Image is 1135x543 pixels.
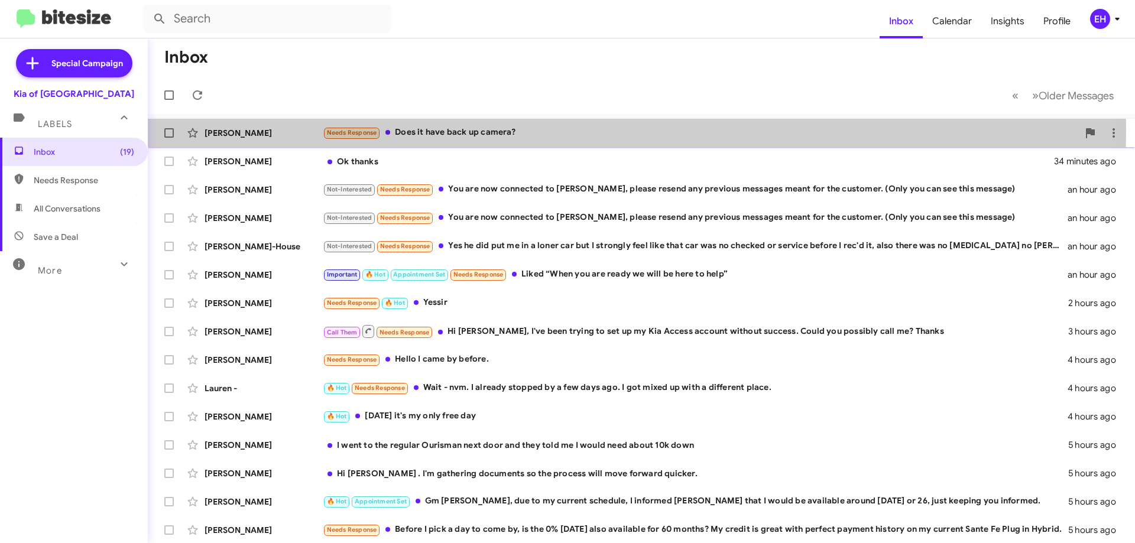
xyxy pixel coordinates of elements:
[380,242,430,250] span: Needs Response
[205,354,323,366] div: [PERSON_NAME]
[1068,212,1126,224] div: an hour ago
[38,265,62,276] span: More
[205,297,323,309] div: [PERSON_NAME]
[1025,83,1121,108] button: Next
[205,496,323,508] div: [PERSON_NAME]
[327,299,377,307] span: Needs Response
[1039,89,1114,102] span: Older Messages
[205,184,323,196] div: [PERSON_NAME]
[1068,240,1126,252] div: an hour ago
[1090,9,1110,29] div: EH
[453,271,504,278] span: Needs Response
[323,239,1068,253] div: Yes he did put me in a loner car but I strongly feel like that car was no checked or service befo...
[385,299,405,307] span: 🔥 Hot
[205,240,323,252] div: [PERSON_NAME]-House
[38,119,72,129] span: Labels
[1068,496,1126,508] div: 5 hours ago
[205,524,323,536] div: [PERSON_NAME]
[205,155,323,167] div: [PERSON_NAME]
[327,129,377,136] span: Needs Response
[323,409,1068,423] div: [DATE] it's my only free day
[143,5,391,33] input: Search
[205,467,323,479] div: [PERSON_NAME]
[1068,184,1126,196] div: an hour ago
[1012,88,1019,103] span: «
[323,126,1078,139] div: Does it have back up camera?
[1068,439,1126,451] div: 5 hours ago
[1006,83,1121,108] nav: Page navigation example
[355,384,405,392] span: Needs Response
[34,203,100,214] span: All Conversations
[1068,411,1126,422] div: 4 hours ago
[205,382,323,394] div: Lauren -
[323,211,1068,225] div: You are now connected to [PERSON_NAME], please resend any previous messages meant for the custome...
[164,48,208,67] h1: Inbox
[323,183,1068,196] div: You are now connected to [PERSON_NAME], please resend any previous messages meant for the custome...
[120,146,134,158] span: (19)
[14,88,134,100] div: Kia of [GEOGRAPHIC_DATA]
[1055,155,1126,167] div: 34 minutes ago
[1068,354,1126,366] div: 4 hours ago
[34,174,134,186] span: Needs Response
[1068,467,1126,479] div: 5 hours ago
[365,271,385,278] span: 🔥 Hot
[323,439,1068,451] div: I went to the regular Ourisman next door and they told me I would need about 10k down
[380,329,430,336] span: Needs Response
[205,411,323,422] div: [PERSON_NAME]
[16,49,132,77] a: Special Campaign
[327,186,372,193] span: Not-Interested
[34,146,134,158] span: Inbox
[1068,382,1126,394] div: 4 hours ago
[323,296,1068,310] div: Yessir
[323,353,1068,366] div: Hello I came by before.
[880,4,923,38] a: Inbox
[323,268,1068,281] div: Liked “When you are ready we will be here to help”
[327,329,358,336] span: Call Them
[323,467,1068,479] div: Hi [PERSON_NAME] . I'm gathering documents so the process will move forward quicker.
[981,4,1034,38] a: Insights
[355,498,407,505] span: Appointment Set
[1068,297,1126,309] div: 2 hours ago
[327,271,358,278] span: Important
[323,495,1068,508] div: Gm [PERSON_NAME], due to my current schedule, I informed [PERSON_NAME] that I would be available ...
[1068,524,1126,536] div: 5 hours ago
[327,526,377,534] span: Needs Response
[327,242,372,250] span: Not-Interested
[323,523,1068,537] div: Before I pick a day to come by, is the 0% [DATE] also available for 60 months? My credit is great...
[327,384,347,392] span: 🔥 Hot
[393,271,445,278] span: Appointment Set
[51,57,123,69] span: Special Campaign
[327,412,347,420] span: 🔥 Hot
[923,4,981,38] a: Calendar
[205,269,323,281] div: [PERSON_NAME]
[205,212,323,224] div: [PERSON_NAME]
[323,155,1055,167] div: Ok thanks
[1005,83,1026,108] button: Previous
[205,439,323,451] div: [PERSON_NAME]
[1032,88,1039,103] span: »
[327,356,377,363] span: Needs Response
[327,214,372,222] span: Not-Interested
[34,231,78,243] span: Save a Deal
[1034,4,1080,38] a: Profile
[380,214,430,222] span: Needs Response
[323,324,1068,339] div: Hi [PERSON_NAME], I've been trying to set up my Kia Access account without success. Could you pos...
[1068,326,1126,337] div: 3 hours ago
[205,326,323,337] div: [PERSON_NAME]
[380,186,430,193] span: Needs Response
[323,381,1068,395] div: Wait - nvm. I already stopped by a few days ago. I got mixed up with a different place.
[1068,269,1126,281] div: an hour ago
[205,127,323,139] div: [PERSON_NAME]
[1080,9,1122,29] button: EH
[327,498,347,505] span: 🔥 Hot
